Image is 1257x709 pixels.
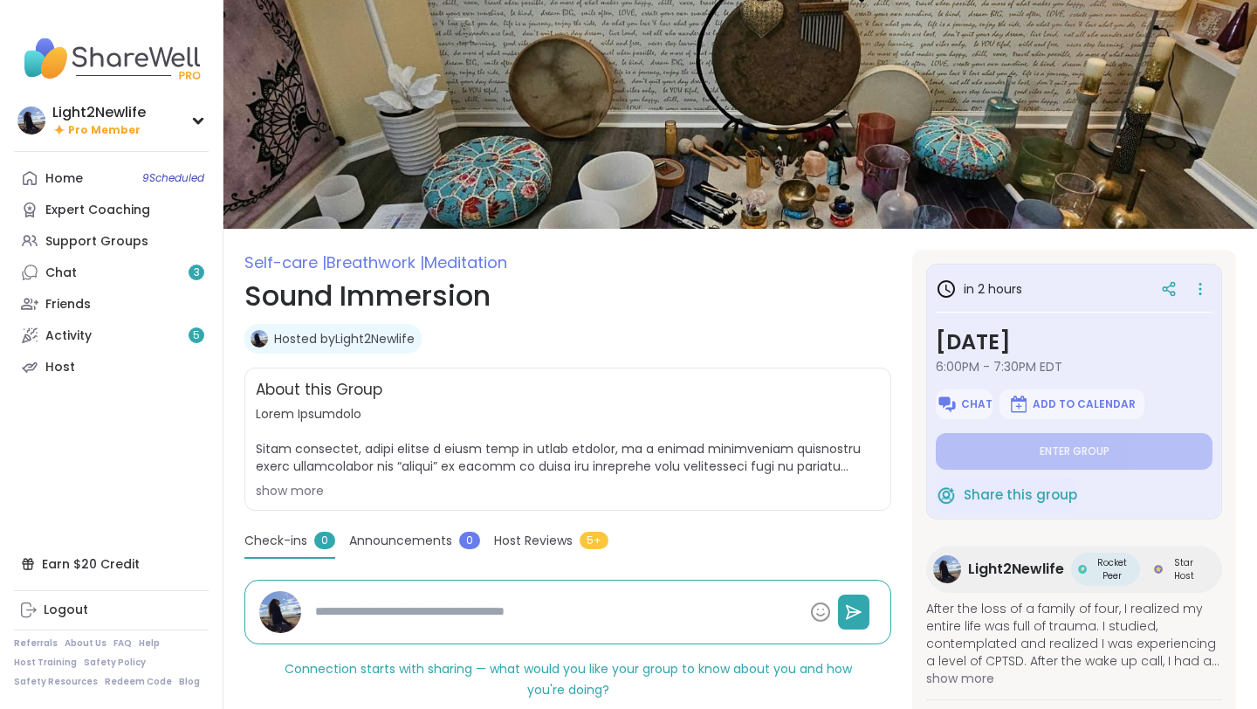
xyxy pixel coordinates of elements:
[45,327,92,345] div: Activity
[45,170,83,188] div: Home
[326,251,424,273] span: Breathwork |
[45,359,75,376] div: Host
[926,546,1222,593] a: Light2NewlifeLight2NewlifeRocket PeerRocket PeerStar HostStar Host
[14,28,209,89] img: ShareWell Nav Logo
[105,676,172,688] a: Redeem Code
[14,257,209,288] a: Chat3
[1166,556,1201,582] span: Star Host
[45,202,150,219] div: Expert Coaching
[65,637,106,650] a: About Us
[926,600,1222,670] span: After the loss of a family of four, I realized my entire life was full of trauma. I studied, cont...
[1090,556,1133,582] span: Rocket Peer
[580,532,608,549] span: 5+
[424,251,507,273] span: Meditation
[926,670,1222,687] span: show more
[936,477,1077,513] button: Share this group
[45,296,91,313] div: Friends
[139,637,160,650] a: Help
[1078,565,1087,574] img: Rocket Peer
[14,595,209,626] a: Logout
[999,389,1144,419] button: Add to Calendar
[349,532,452,550] span: Announcements
[274,330,415,348] a: Hosted byLight2Newlife
[936,389,993,419] button: Chat
[45,233,148,251] div: Support Groups
[937,394,958,415] img: ShareWell Logomark
[14,637,58,650] a: Referrals
[933,555,961,583] img: Light2Newlife
[113,637,132,650] a: FAQ
[193,328,200,343] span: 5
[14,676,98,688] a: Safety Resources
[14,288,209,320] a: Friends
[494,532,573,550] span: Host Reviews
[285,660,852,699] span: Connection starts with sharing — what would you like your group to know about you and how you're ...
[14,194,209,225] a: Expert Coaching
[936,485,957,506] img: ShareWell Logomark
[14,225,209,257] a: Support Groups
[52,103,146,122] div: Light2Newlife
[244,251,326,273] span: Self-care |
[244,532,307,550] span: Check-ins
[68,123,141,138] span: Pro Member
[1008,394,1029,415] img: ShareWell Logomark
[961,397,993,411] span: Chat
[314,532,335,549] span: 0
[14,162,209,194] a: Home9Scheduled
[14,351,209,382] a: Host
[17,107,45,134] img: Light2Newlife
[1040,444,1109,458] span: Enter group
[179,676,200,688] a: Blog
[964,485,1077,506] span: Share this group
[194,265,200,280] span: 3
[936,327,1212,358] h3: [DATE]
[936,358,1212,375] span: 6:00PM - 7:30PM EDT
[256,482,880,499] div: show more
[142,171,204,185] span: 9 Scheduled
[44,602,88,619] div: Logout
[1154,565,1163,574] img: Star Host
[244,275,891,317] h1: Sound Immersion
[936,279,1022,299] h3: in 2 hours
[84,657,146,669] a: Safety Policy
[1033,397,1136,411] span: Add to Calendar
[459,532,480,549] span: 0
[259,591,301,633] img: Light2Newlife
[251,330,268,348] img: Light2Newlife
[968,559,1064,580] span: Light2Newlife
[14,320,209,351] a: Activity5
[256,379,382,402] h2: About this Group
[936,433,1212,470] button: Enter group
[14,657,77,669] a: Host Training
[14,548,209,580] div: Earn $20 Credit
[45,265,77,282] div: Chat
[256,405,880,475] span: Lorem Ipsumdolo Sitam consectet, adipi elitse d eiusm temp in utlab etdolor, ma a enimad minimven...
